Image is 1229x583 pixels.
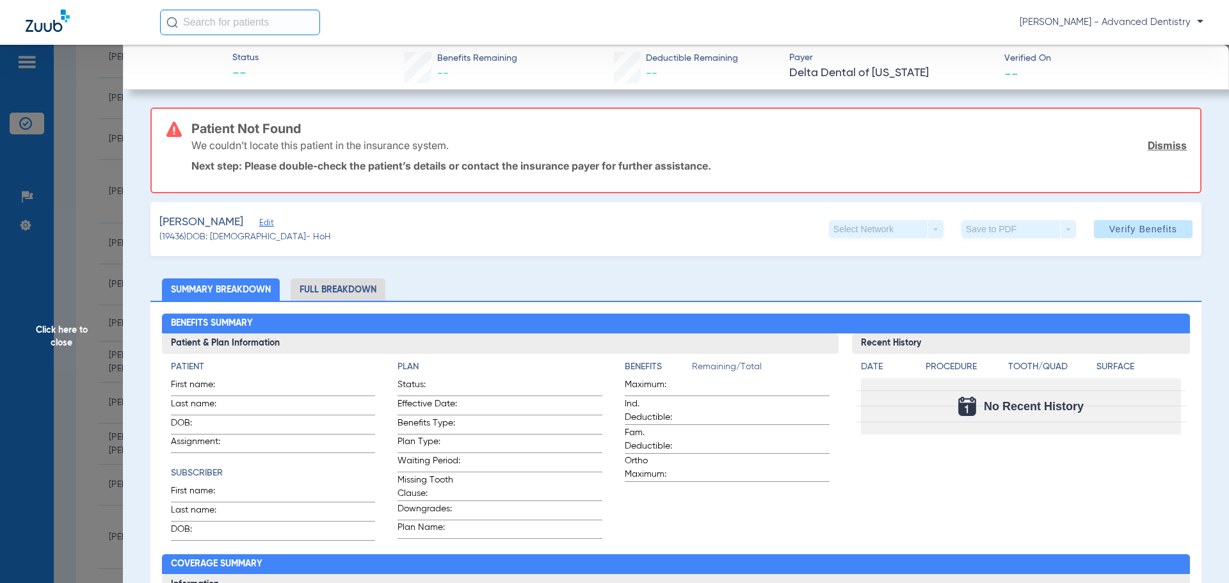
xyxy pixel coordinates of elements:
span: Delta Dental of [US_STATE] [789,65,993,81]
h4: Benefits [625,360,692,374]
h4: Tooth/Quad [1008,360,1093,374]
span: Effective Date: [398,397,460,415]
span: Benefits Type: [398,417,460,434]
span: No Recent History [984,400,1084,413]
button: Verify Benefits [1094,220,1193,238]
span: Maximum: [625,378,687,395]
span: Ind. Deductible: [625,397,687,424]
img: Calendar [958,397,976,416]
h3: Patient & Plan Information [162,333,839,354]
span: Benefits Remaining [437,52,517,65]
span: First name: [171,484,234,502]
h3: Patient Not Found [191,122,1187,135]
a: Dismiss [1148,139,1187,152]
app-breakdown-title: Tooth/Quad [1008,360,1093,378]
span: Verified On [1004,52,1209,65]
span: Plan Name: [398,521,460,538]
h2: Benefits Summary [162,314,1191,334]
span: -- [437,68,449,79]
h2: Coverage Summary [162,554,1191,575]
img: Zuub Logo [26,10,70,32]
span: Assignment: [171,435,234,452]
app-breakdown-title: Procedure [926,360,1004,378]
span: DOB: [171,417,234,434]
span: Remaining/Total [692,360,830,378]
li: Full Breakdown [291,278,385,301]
span: DOB: [171,523,234,540]
app-breakdown-title: Date [861,360,915,378]
img: Search Icon [166,17,178,28]
h4: Surface [1096,360,1181,374]
span: Ortho Maximum: [625,454,687,481]
span: Status: [398,378,460,395]
span: [PERSON_NAME] - Advanced Dentistry [1020,16,1203,29]
app-breakdown-title: Benefits [625,360,692,378]
span: Deductible Remaining [646,52,738,65]
span: Downgrades: [398,502,460,520]
span: Plan Type: [398,435,460,452]
span: -- [646,68,657,79]
span: Verify Benefits [1109,224,1177,234]
span: Last name: [171,504,234,521]
p: Next step: Please double-check the patient’s details or contact the insurance payer for further a... [191,159,1187,172]
input: Search for patients [160,10,320,35]
span: Fam. Deductible: [625,426,687,453]
span: -- [1004,67,1018,80]
span: [PERSON_NAME] [159,214,243,230]
app-breakdown-title: Surface [1096,360,1181,378]
span: Status [232,51,259,65]
span: Last name: [171,397,234,415]
span: First name: [171,378,234,395]
img: error-icon [166,122,182,137]
span: Payer [789,51,993,65]
span: Missing Tooth Clause: [398,474,460,500]
li: Summary Breakdown [162,278,280,301]
span: -- [232,65,259,83]
p: We couldn’t locate this patient in the insurance system. [191,139,449,152]
span: (19436) DOB: [DEMOGRAPHIC_DATA] - HoH [159,230,331,244]
h4: Date [861,360,915,374]
span: Edit [259,218,271,230]
h3: Recent History [852,333,1191,354]
h4: Plan [398,360,602,374]
h4: Subscriber [171,467,376,480]
span: Waiting Period: [398,454,460,472]
h4: Patient [171,360,376,374]
h4: Procedure [926,360,1004,374]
